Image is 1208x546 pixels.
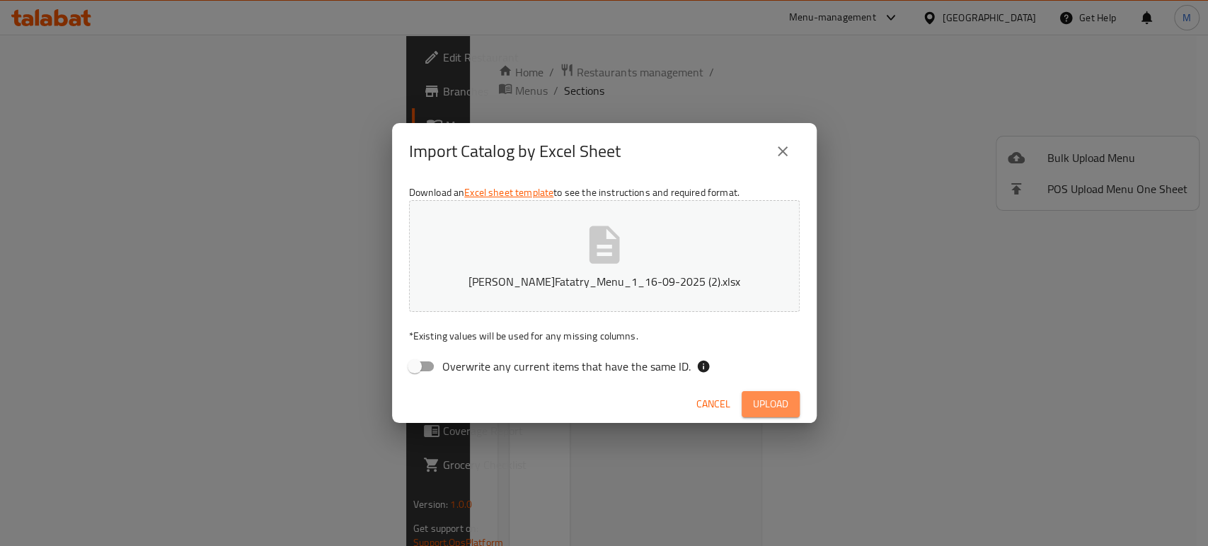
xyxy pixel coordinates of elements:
span: Cancel [696,395,730,413]
h2: Import Catalog by Excel Sheet [409,140,621,163]
span: Overwrite any current items that have the same ID. [442,358,691,375]
p: Existing values will be used for any missing columns. [409,329,800,343]
a: Excel sheet template [464,183,553,202]
span: Upload [753,395,788,413]
p: [PERSON_NAME]Fatatry_Menu_1_16-09-2025 (2).xlsx [431,273,778,290]
div: Download an to see the instructions and required format. [392,180,817,385]
button: Cancel [691,391,736,417]
button: close [766,134,800,168]
button: [PERSON_NAME]Fatatry_Menu_1_16-09-2025 (2).xlsx [409,200,800,312]
button: Upload [742,391,800,417]
svg: If the overwrite option isn't selected, then the items that match an existing ID will be ignored ... [696,359,711,373]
